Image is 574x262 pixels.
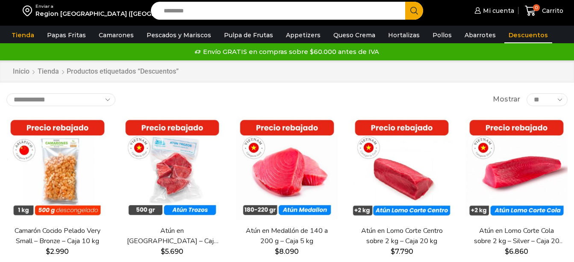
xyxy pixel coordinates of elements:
[472,2,514,19] a: Mi cuenta
[161,247,165,256] span: $
[12,226,103,246] a: Camarón Cocido Pelado Very Small – Bronze – Caja 10 kg
[471,226,562,246] a: Atún en Lomo Corte Cola sobre 2 kg – Silver – Caja 20 kg
[282,27,325,43] a: Appetizers
[405,2,423,20] button: Search button
[329,27,380,43] a: Queso Crema
[94,27,138,43] a: Camarones
[23,3,35,18] img: address-field-icon.svg
[505,247,509,256] span: $
[481,6,514,15] span: Mi cuenta
[161,247,183,256] bdi: 5.690
[142,27,215,43] a: Pescados y Mariscos
[523,1,565,21] a: 0 Carrito
[391,247,413,256] bdi: 7.790
[505,247,528,256] bdi: 6.860
[220,27,277,43] a: Pulpa de Frutas
[12,67,30,77] a: Inicio
[37,67,59,77] a: Tienda
[384,27,424,43] a: Hortalizas
[67,67,179,75] h1: Productos etiquetados “Descuentos”
[275,247,299,256] bdi: 8.090
[35,3,251,9] div: Enviar a
[428,27,456,43] a: Pollos
[43,27,90,43] a: Papas Fritas
[460,27,500,43] a: Abarrotes
[275,247,279,256] span: $
[391,247,395,256] span: $
[540,6,563,15] span: Carrito
[46,247,50,256] span: $
[6,93,115,106] select: Pedido de la tienda
[533,4,540,11] span: 0
[35,9,251,18] div: Region [GEOGRAPHIC_DATA] ([GEOGRAPHIC_DATA][PERSON_NAME])
[241,226,333,246] a: Atún en Medallón de 140 a 200 g – Caja 5 kg
[356,226,448,246] a: Atún en Lomo Corte Centro sobre 2 kg – Caja 20 kg
[12,67,179,77] nav: Breadcrumb
[504,27,552,43] a: Descuentos
[127,226,218,246] a: Atún en [GEOGRAPHIC_DATA] – Caja 10 kg
[493,95,520,104] span: Mostrar
[46,247,69,256] bdi: 2.990
[7,27,38,43] a: Tienda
